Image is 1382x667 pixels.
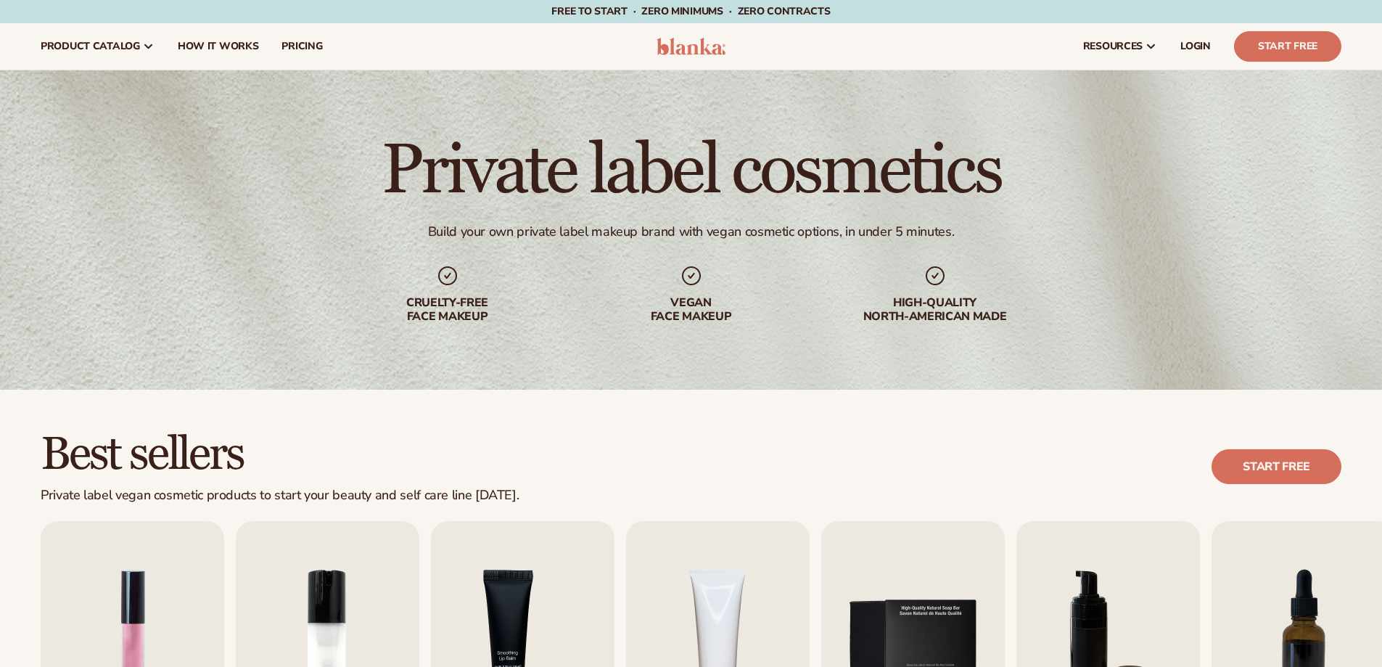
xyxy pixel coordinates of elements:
[382,136,1000,206] h1: Private label cosmetics
[166,23,271,70] a: How It Works
[29,23,166,70] a: product catalog
[41,488,519,504] div: Private label vegan cosmetic products to start your beauty and self care line [DATE].
[270,23,334,70] a: pricing
[355,296,540,324] div: Cruelty-free face makeup
[1180,41,1211,52] span: LOGIN
[551,4,830,18] span: Free to start · ZERO minimums · ZERO contracts
[41,41,140,52] span: product catalog
[1072,23,1169,70] a: resources
[428,224,955,240] div: Build your own private label makeup brand with vegan cosmetic options, in under 5 minutes.
[281,41,322,52] span: pricing
[657,38,725,55] img: logo
[1212,449,1341,484] a: Start free
[599,296,784,324] div: Vegan face makeup
[842,296,1028,324] div: High-quality North-american made
[1234,31,1341,62] a: Start Free
[41,430,519,479] h2: Best sellers
[178,41,259,52] span: How It Works
[1169,23,1222,70] a: LOGIN
[1083,41,1143,52] span: resources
